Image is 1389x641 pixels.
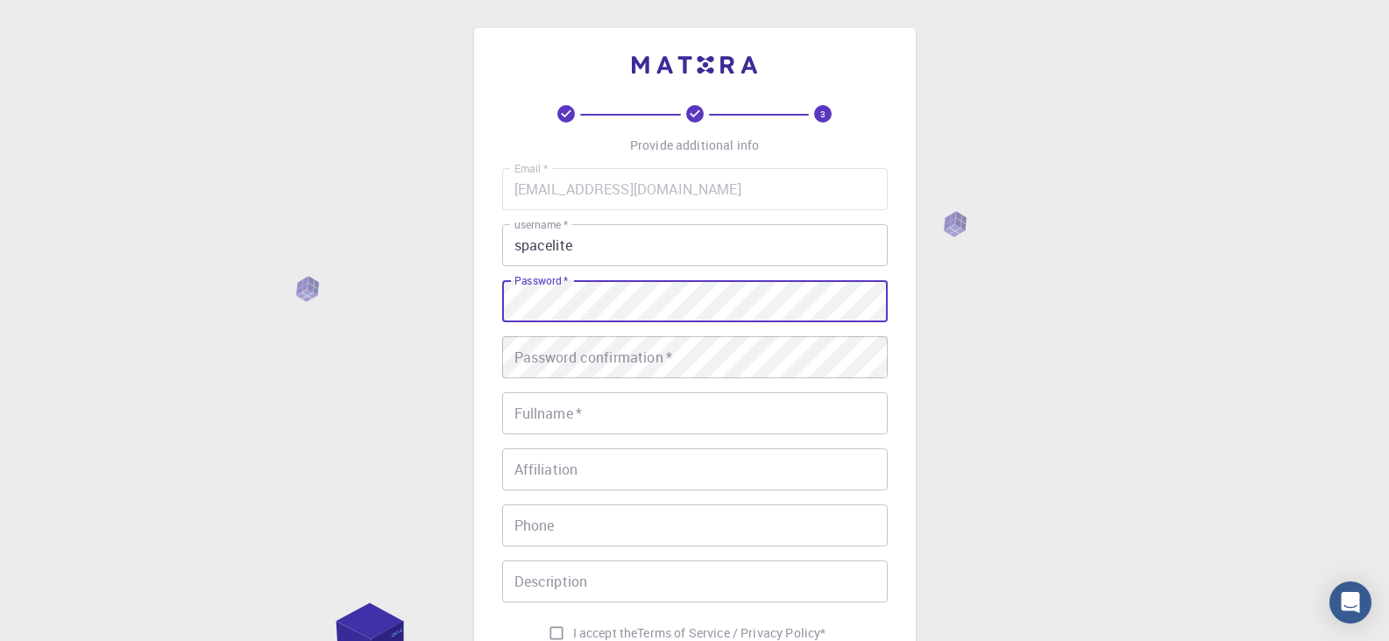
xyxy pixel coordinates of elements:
label: Password [514,273,568,288]
label: username [514,217,568,232]
label: Email [514,161,548,176]
p: Provide additional info [630,137,759,154]
div: Open Intercom Messenger [1329,581,1371,623]
text: 3 [820,108,826,120]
